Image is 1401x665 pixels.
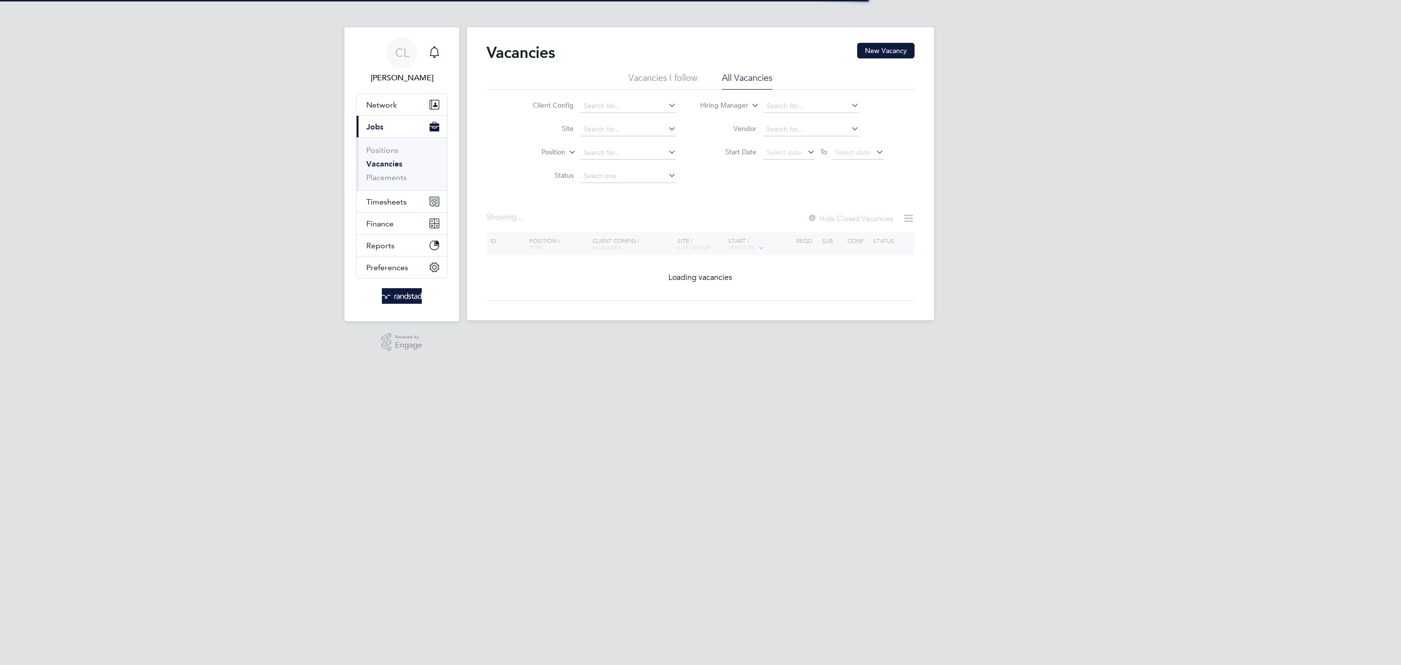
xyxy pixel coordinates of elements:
button: Reports [357,235,447,256]
a: CL[PERSON_NAME] [356,37,448,84]
input: Search for... [763,99,859,113]
span: Timesheets [366,197,407,206]
label: Status [518,171,574,180]
h2: Vacancies [486,43,555,62]
label: Start Date [700,148,756,156]
label: Hide Closed Vacancies [808,214,893,223]
span: Powered by [395,333,422,341]
span: Reports [366,241,395,250]
div: Jobs [357,137,447,190]
label: Vendor [700,124,756,133]
span: Network [366,100,397,110]
label: Hiring Manager [692,101,748,111]
span: ... [517,212,522,222]
nav: Main navigation [344,27,459,321]
span: Engage [395,341,422,350]
span: Charlotte Lockeridge [356,72,448,84]
div: Showing [486,212,524,222]
a: Go to home page [356,288,448,304]
li: All Vacancies [722,72,772,90]
a: Placements [366,173,407,182]
input: Search for... [580,146,676,160]
span: To [817,146,830,158]
button: Preferences [357,257,447,278]
input: Search for... [580,123,676,136]
label: Position [509,148,565,157]
span: Jobs [366,122,383,131]
button: Jobs [357,116,447,137]
button: Finance [357,213,447,234]
button: New Vacancy [857,43,915,58]
span: Preferences [366,263,408,272]
li: Vacancies I follow [629,72,698,90]
input: Search for... [763,123,859,136]
button: Network [357,94,447,115]
span: Select date [835,148,870,157]
span: Finance [366,219,394,228]
button: Timesheets [357,191,447,212]
label: Site [518,124,574,133]
a: Vacancies [366,159,402,168]
img: randstad-logo-retina.png [382,288,422,304]
a: Positions [366,146,398,155]
span: Select date [767,148,802,157]
input: Search for... [580,99,676,113]
a: Powered byEngage [381,333,423,351]
input: Select one [580,169,676,183]
span: CL [395,46,409,59]
label: Client Config [518,101,574,110]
